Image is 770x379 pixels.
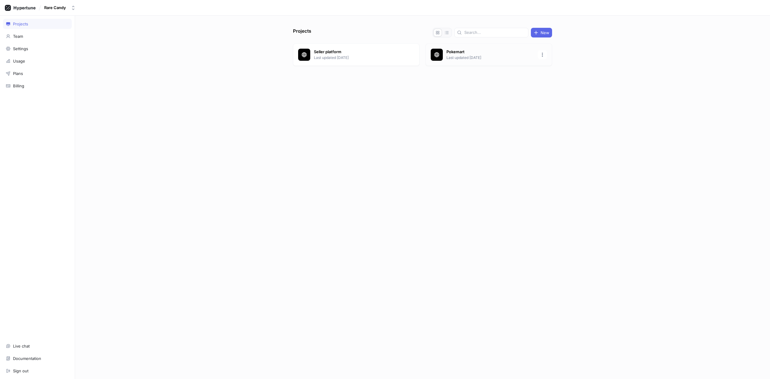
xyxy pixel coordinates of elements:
[541,31,549,34] span: New
[531,28,552,37] button: New
[13,83,24,88] div: Billing
[314,55,402,60] p: Last updated [DATE]
[3,56,72,66] a: Usage
[44,5,66,10] div: Rare Candy
[13,21,28,26] div: Projects
[3,68,72,79] a: Plans
[13,59,25,63] div: Usage
[3,19,72,29] a: Projects
[293,28,311,37] p: Projects
[446,55,534,60] p: Last updated [DATE]
[13,71,23,76] div: Plans
[3,353,72,364] a: Documentation
[3,81,72,91] a: Billing
[42,3,78,13] button: Rare Candy
[314,49,402,55] p: Seller platform
[13,46,28,51] div: Settings
[464,30,526,36] input: Search...
[3,44,72,54] a: Settings
[13,34,23,39] div: Team
[13,368,28,373] div: Sign out
[3,31,72,41] a: Team
[13,344,30,348] div: Live chat
[446,49,534,55] p: Pokemart
[13,356,41,361] div: Documentation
